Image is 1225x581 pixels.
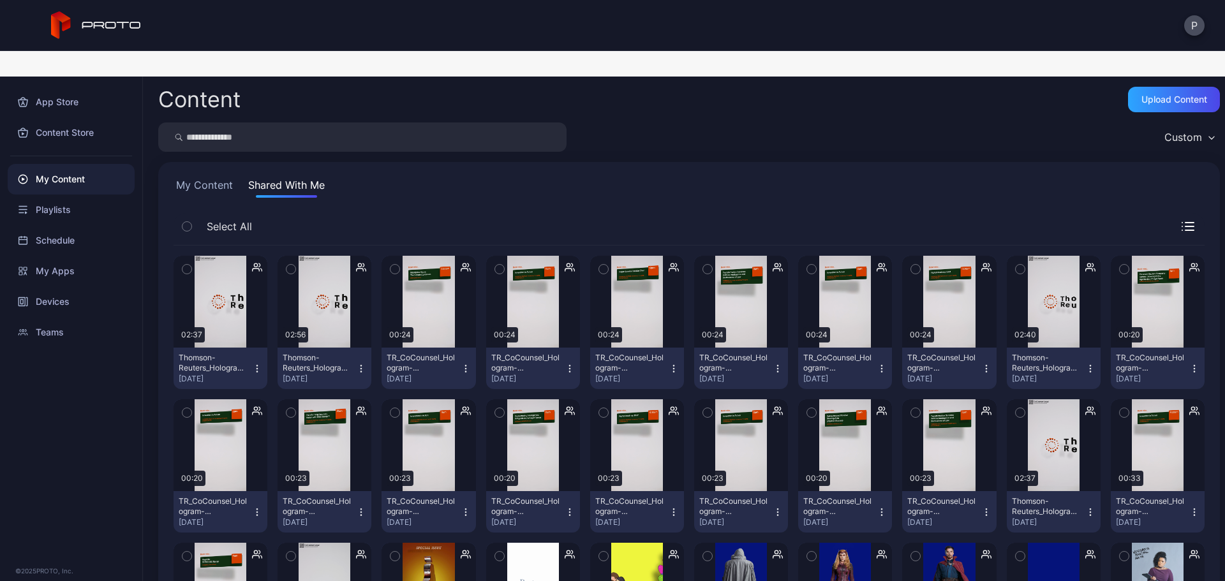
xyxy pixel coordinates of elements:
div: TR_CoCounsel_Hologram-Mograph_Interstitial-Day3-Wednesday-TRSS-10am(1).mp4 [283,496,353,517]
button: TR_CoCounsel_Hologram-Mograph_Interstitial-Day2-[DATE]-3-2pm_v2.mp4[DATE] [798,348,892,389]
div: [DATE] [179,517,252,527]
a: My Content [8,164,135,195]
button: TR_CoCounsel_Hologram-Mograph_Interstitial-Day2-[DATE]-1-11am_v2.mp4[DATE] [486,348,580,389]
a: Devices [8,286,135,317]
div: [DATE] [1116,517,1189,527]
div: [DATE] [1116,374,1189,384]
div: [DATE] [387,374,460,384]
div: TR_CoCounsel_Hologram-Mograph_Interstitial-Day2-Tuesday-Fireside-12pm.mp4 [595,353,665,373]
button: Shared With Me [246,177,327,198]
div: [DATE] [283,517,356,527]
div: [DATE] [699,374,773,384]
div: TR_CoCounsel_Hologram-Mograph_Interstitial-Day2-Tuesday-4-3pm_v2.mp4 [699,353,769,373]
a: Teams [8,317,135,348]
button: TR_CoCounsel_Hologram-Mograph_Interstitial-Day3-[DATE]-TRSS-10am(1).mp4[DATE] [278,491,371,533]
a: Content Store [8,117,135,148]
button: TR_CoCounsel_Hologram-Mograph_Interstitial-Day3-[DATE]-4-2pm_v2.mp4[DATE] [694,491,788,533]
button: TR_CoCounsel_Hologram-Mograph_Interstitial-Day1-[DATE]-1-1pm_v2.mp4[DATE] [1111,348,1205,389]
div: [DATE] [1012,517,1085,527]
div: TR_CoCounsel_Hologram-Mograph_Interstitial-Day3-Wednesday-3-12-30pm_v2(1).mp4 [595,496,665,517]
div: TR_CoCounsel_Hologram-Mograph_Interstitial-Day4-Thursday-2-9-30am_v2.mp4 [1116,496,1186,517]
div: TR_CoCounsel_Hologram-Mograph_Interstitial-Day1-Monday-2-2pm_v2.mp4 [179,496,249,517]
button: TR_CoCounsel_Hologram-Mograph_Interstitial-Day4-[DATE]-2-9-30am_v2.mp4[DATE] [1111,491,1205,533]
div: Thomson-Reuters_Hologram_03-Wed-13th_V03_9-16_2160x3840_H264_ENG_2025-08-07.mp4 [1012,496,1082,517]
button: Thomson-Reuters_Hologram_03-Wed-13th_V03_9-16_2160x3840_H264_ENG_[DATE].mp4[DATE] [1007,491,1101,533]
button: Thomson-Reuters_Hologram_02-Tue-12th_V04_9-16_2160x3840_H264_ENG_[DATE](1).mp4[DATE] [278,348,371,389]
div: [DATE] [907,517,981,527]
div: [DATE] [491,517,565,527]
div: [DATE] [699,517,773,527]
div: [DATE] [283,374,356,384]
div: [DATE] [387,517,460,527]
button: TR_CoCounsel_Hologram-Mograph_Interstitial-Day2-[DATE]-4-3pm_v2.mp4[DATE] [694,348,788,389]
div: [DATE] [803,374,877,384]
div: Thomson-Reuters_Hologram_03-Wed-13th_V03_9-16_2160x3840_H264_ENG_2025-08-07(1).mp4 [179,353,249,373]
div: TR_CoCounsel_Hologram-Mograph_Interstitial-Day1-Monday-1-1pm_v2.mp4 [1116,353,1186,373]
a: App Store [8,87,135,117]
button: TR_CoCounsel_Hologram-Mograph_Interstitial-Day2-[DATE]-5-3-30pm_v2.mp4[DATE] [382,348,475,389]
div: TR_CoCounsel_Hologram-Mograph_Interstitial-Day3-Wednesday-5-2pm_v2(1).mp4 [803,496,873,517]
div: TR_CoCounsel_Hologram-Mograph_Interstitial-Day2-Tuesday-3-2pm_v2.mp4 [803,353,873,373]
button: Thomson-Reuters_Hologram_01-Mon-11th_V03_9-16_2160x3840_H264_ENG_[DATE].mp4[DATE] [1007,348,1101,389]
div: [DATE] [803,517,877,527]
a: Schedule [8,225,135,256]
div: TR_CoCounsel_Hologram-Mograph_Interstitial-Day3-Wednesday-1-11am_v2(1).mp4 [387,496,457,517]
div: [DATE] [907,374,981,384]
div: [DATE] [595,374,669,384]
div: [DATE] [179,374,252,384]
div: TR_CoCounsel_Hologram-Mograph_Interstitial-Day3-Wednesday-4-2pm_v2.mp4 [699,496,769,517]
div: [DATE] [1012,374,1085,384]
a: My Apps [8,256,135,286]
div: TR_CoCounsel_Hologram-Mograph_Interstitial-Day2-Tuesday-2-12-30pm_v2.mp4 [907,353,977,373]
div: TR_CoCounsel_Hologram-Mograph_Interstitial-Day2-Tuesday-1-11am_v2.mp4 [491,353,561,373]
a: Playlists [8,195,135,225]
button: Thomson-Reuters_Hologram_03-Wed-13th_V03_9-16_2160x3840_H264_ENG_[DATE](1).mp4[DATE] [174,348,267,389]
button: TR_CoCounsel_Hologram-Mograph_Interstitial-Day3-[DATE]-1-11am_v2(1).mp4[DATE] [382,491,475,533]
button: TR_CoCounsel_Hologram-Mograph_Interstitial-Day1-[DATE]-2-2pm_v2.mp4[DATE] [174,491,267,533]
div: Thomson-Reuters_Hologram_02-Tue-12th_V04_9-16_2160x3840_H264_ENG_2025-08-08(1).mp4 [283,353,353,373]
button: TR_CoCounsel_Hologram-Mograph_Interstitial-Day3-[DATE]-6-3pm_v2(1).mp4[DATE] [902,491,996,533]
div: [DATE] [595,517,669,527]
button: TR_CoCounsel_Hologram-Mograph_Interstitial-Day3-[DATE]-2-11am_v2(1).mp4[DATE] [486,491,580,533]
button: TR_CoCounsel_Hologram-Mograph_Interstitial-Day2-[DATE]-2-12-30pm_v2.mp4[DATE] [902,348,996,389]
div: Upload Content [1141,94,1207,105]
div: Custom [1164,131,1202,143]
span: Select All [207,219,252,234]
button: TR_CoCounsel_Hologram-Mograph_Interstitial-Day3-[DATE]-5-2pm_v2(1).mp4[DATE] [798,491,892,533]
button: Custom [1158,122,1220,152]
div: © 2025 PROTO, Inc. [15,566,127,576]
button: TR_CoCounsel_Hologram-Mograph_Interstitial-Day2-[DATE]-Fireside-12pm.mp4[DATE] [590,348,684,389]
div: TR_CoCounsel_Hologram-Mograph_Interstitial-Day3-Wednesday-2-11am_v2(1).mp4 [491,496,561,517]
div: TR_CoCounsel_Hologram-Mograph_Interstitial-Day2-Tuesday-5-3-30pm_v2.mp4 [387,353,457,373]
button: TR_CoCounsel_Hologram-Mograph_Interstitial-Day3-[DATE]-3-12-30pm_v2(1).mp4[DATE] [590,491,684,533]
button: P [1184,15,1205,36]
div: [DATE] [491,374,565,384]
div: Thomson-Reuters_Hologram_01-Mon-11th_V03_9-16_2160x3840_H264_ENG_2025-08-07.mp4 [1012,353,1082,373]
div: TR_CoCounsel_Hologram-Mograph_Interstitial-Day3-Wednesday-6-3pm_v2(1).mp4 [907,496,977,517]
button: My Content [174,177,235,198]
button: Upload Content [1128,87,1220,112]
div: Content [158,89,241,110]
